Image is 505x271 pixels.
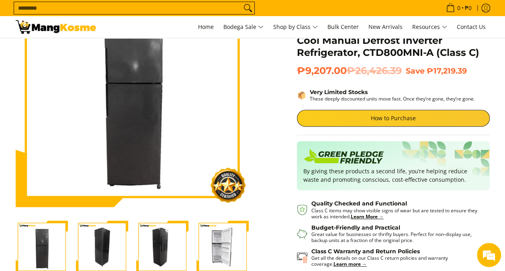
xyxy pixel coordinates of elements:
span: ₱0 [464,5,473,11]
nav: Main Menu [104,16,490,38]
a: New Arrivals [364,16,407,38]
p: Great value for businesses or thrifty buyers. Perfect for non-display use, backup units at a frac... [311,231,482,243]
span: New Arrivals [368,23,403,31]
a: Learn More → [351,213,384,220]
a: Resources [408,16,451,38]
p: By giving these products a second life, you’re helping reduce waste and promoting conscious, cost... [303,167,483,184]
a: Contact Us [453,16,490,38]
span: Save [406,66,425,76]
p: These deeply discounted units move fast. Once they’re gone, they’re gone. [310,96,475,102]
span: • [444,4,474,12]
strong: Budget-Friendly and Practical [311,224,400,231]
span: Contact Us [457,23,486,31]
strong: Class C Warranty and Return Policies [311,248,420,255]
a: Bodega Sale [219,16,268,38]
p: Get all the details on our Class C return policies and warranty coverage. [311,255,482,267]
span: Home [198,23,214,31]
span: ₱17,219.39 [427,66,467,76]
p: Class C items may show visible signs of wear but are tested to ensure they work as intended. [311,207,482,220]
span: Shop by Class [273,22,318,32]
strong: Very Limited Stocks [310,88,368,96]
img: Badge sustainability green pledge friendly [303,148,384,167]
span: 0 [456,5,462,11]
img: BUY NOW: Class C Condura 8.5 Cu. Ft. 2-Door Inverter Ref l Mang Kosme [16,20,96,34]
strong: Quality Checked and Functional [311,200,407,207]
a: Shop by Class [269,16,322,38]
a: Learn more → [333,261,367,267]
a: Bulk Center [323,16,363,38]
button: Search [241,2,254,14]
span: Resources [412,22,447,32]
span: ₱9,207.00 [297,65,402,77]
a: Home [194,16,218,38]
a: How to Purchase [297,110,490,127]
span: Bulk Center [327,23,359,31]
h1: Condura 8.5 Cu. Ft. Two-Door Direct Cool Manual Defrost Inverter Refrigerator, CTD800MNI-A (Class C) [297,23,490,59]
del: ₱26,426.39 [347,65,402,77]
span: Bodega Sale [223,22,264,32]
